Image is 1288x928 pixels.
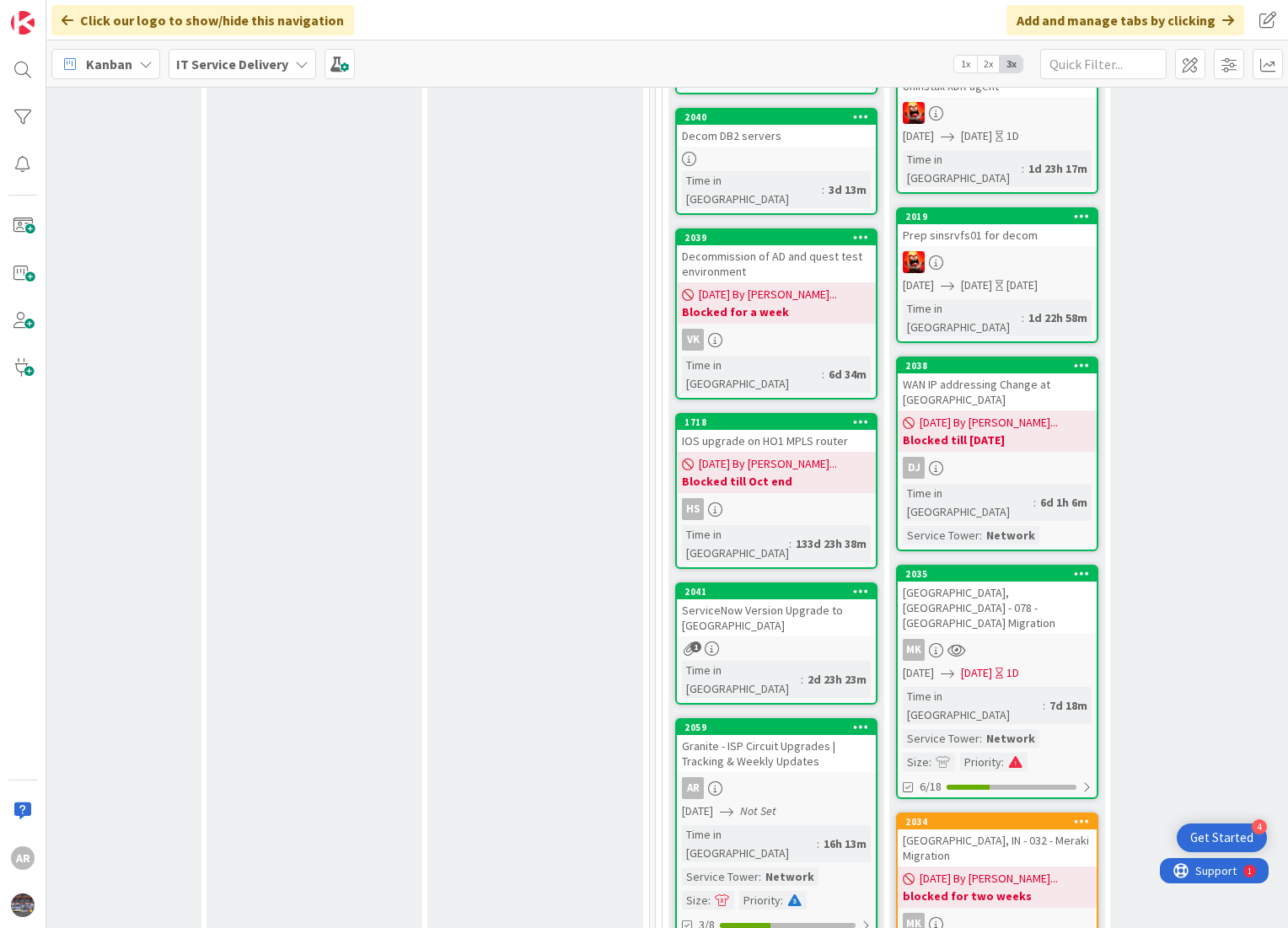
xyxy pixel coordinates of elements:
[11,846,35,870] div: AR
[903,251,925,273] img: VN
[905,568,1097,580] div: 2035
[682,525,789,562] div: Time in [GEOGRAPHIC_DATA]
[684,111,876,123] div: 2040
[903,664,934,682] span: [DATE]
[920,414,1058,432] span: [DATE] By [PERSON_NAME]...
[675,108,877,215] a: 2040Decom DB2 serversTime in [GEOGRAPHIC_DATA]:3d 13m
[1000,56,1022,72] span: 3x
[903,753,929,771] div: Size
[677,735,876,772] div: Granite - ISP Circuit Upgrades | Tracking & Weekly Updates
[682,777,704,799] div: AR
[1252,819,1267,834] div: 4
[682,498,704,520] div: HS
[903,526,979,544] div: Service Tower
[920,870,1058,888] span: [DATE] By [PERSON_NAME]...
[51,5,354,35] div: Click our logo to show/hide this navigation
[1043,696,1045,715] span: :
[822,365,824,384] span: :
[903,729,979,748] div: Service Tower
[898,373,1097,410] div: WAN IP addressing Change at [GEOGRAPHIC_DATA]
[898,102,1097,124] div: VN
[979,729,982,748] span: :
[898,639,1097,661] div: MK
[699,286,837,303] span: [DATE] By [PERSON_NAME]...
[903,299,1022,336] div: Time in [GEOGRAPHIC_DATA]
[677,110,876,125] div: 2040
[898,209,1097,224] div: 2019
[759,867,761,886] span: :
[982,526,1039,544] div: Network
[684,416,876,428] div: 1718
[1006,664,1019,682] div: 1D
[896,58,1098,194] a: Uninstall XDR agentVN[DATE][DATE]1DTime in [GEOGRAPHIC_DATA]:1d 23h 17m
[690,641,701,652] span: 1
[1022,308,1024,327] span: :
[954,56,977,72] span: 1x
[898,566,1097,582] div: 2035
[898,829,1097,866] div: [GEOGRAPHIC_DATA], IN - 032 - Meraki Migration
[789,534,792,553] span: :
[903,888,1092,904] b: blocked for two weeks
[903,457,925,479] div: DJ
[675,413,877,569] a: 1718IOS upgrade on HO1 MPLS router[DATE] By [PERSON_NAME]...Blocked till Oct endHSTime in [GEOGRA...
[684,232,876,244] div: 2039
[11,893,35,917] img: avatar
[896,207,1098,343] a: 2019Prep sinsrvfs01 for decomVN[DATE][DATE][DATE]Time in [GEOGRAPHIC_DATA]:1d 22h 58m
[898,209,1097,246] div: 2019Prep sinsrvfs01 for decom
[982,729,1039,748] div: Network
[677,230,876,282] div: 2039Decommission of AD and quest test environment
[961,276,992,294] span: [DATE]
[677,720,876,735] div: 2059
[898,814,1097,866] div: 2034[GEOGRAPHIC_DATA], IN - 032 - Meraki Migration
[898,582,1097,634] div: [GEOGRAPHIC_DATA], [GEOGRAPHIC_DATA] - 078 - [GEOGRAPHIC_DATA] Migration
[682,891,708,909] div: Size
[88,7,92,20] div: 1
[677,498,876,520] div: HS
[960,753,1001,771] div: Priority
[1024,159,1092,178] div: 1d 23h 17m
[1006,276,1038,294] div: [DATE]
[898,566,1097,634] div: 2035[GEOGRAPHIC_DATA], [GEOGRAPHIC_DATA] - 078 - [GEOGRAPHIC_DATA] Migration
[1006,127,1019,145] div: 1D
[684,721,876,733] div: 2059
[903,150,1022,187] div: Time in [GEOGRAPHIC_DATA]
[1001,753,1004,771] span: :
[896,565,1098,799] a: 2035[GEOGRAPHIC_DATA], [GEOGRAPHIC_DATA] - 078 - [GEOGRAPHIC_DATA] MigrationMK[DATE][DATE]1DTime ...
[677,230,876,245] div: 2039
[903,687,1043,724] div: Time in [GEOGRAPHIC_DATA]
[677,584,876,636] div: 2041ServiceNow Version Upgrade to [GEOGRAPHIC_DATA]
[905,816,1097,828] div: 2034
[803,670,871,689] div: 2d 23h 23m
[677,720,876,772] div: 2059Granite - ISP Circuit Upgrades | Tracking & Weekly Updates
[898,251,1097,273] div: VN
[1036,493,1092,512] div: 6d 1h 6m
[682,661,801,698] div: Time in [GEOGRAPHIC_DATA]
[801,670,803,689] span: :
[961,127,992,145] span: [DATE]
[898,814,1097,829] div: 2034
[677,415,876,452] div: 1718IOS upgrade on HO1 MPLS router
[1033,493,1036,512] span: :
[1006,5,1244,35] div: Add and manage tabs by clicking
[979,526,982,544] span: :
[819,834,871,853] div: 16h 13m
[903,102,925,124] img: VN
[682,825,817,862] div: Time in [GEOGRAPHIC_DATA]
[898,358,1097,373] div: 2038
[903,127,934,145] span: [DATE]
[677,329,876,351] div: VK
[11,11,35,35] img: Visit kanbanzone.com
[682,171,822,208] div: Time in [GEOGRAPHIC_DATA]
[675,582,877,705] a: 2041ServiceNow Version Upgrade to [GEOGRAPHIC_DATA]Time in [GEOGRAPHIC_DATA]:2d 23h 23m
[903,432,1092,448] b: Blocked till [DATE]
[708,891,711,909] span: :
[740,803,776,818] i: Not Set
[781,891,783,909] span: :
[1024,308,1092,327] div: 1d 22h 58m
[682,303,871,320] b: Blocked for a week
[86,54,132,74] span: Kanban
[898,358,1097,410] div: 2038WAN IP addressing Change at [GEOGRAPHIC_DATA]
[677,584,876,599] div: 2041
[903,484,1033,521] div: Time in [GEOGRAPHIC_DATA]
[1045,696,1092,715] div: 7d 18m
